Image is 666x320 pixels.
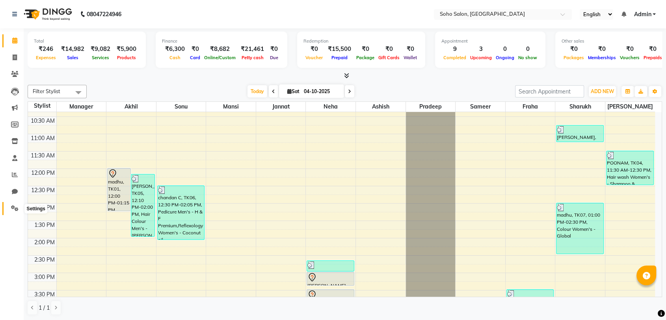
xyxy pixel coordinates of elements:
div: 10:30 AM [29,117,56,125]
div: 11:00 AM [29,134,56,142]
span: Akhil [106,102,156,112]
span: Online/Custom [202,55,238,60]
div: 3:00 PM [33,273,56,281]
span: [PERSON_NAME] [605,102,655,112]
div: ₹0 [303,45,325,54]
span: Today [247,85,267,97]
b: 08047224946 [87,3,121,25]
span: Card [188,55,202,60]
div: ₹246 [34,45,58,54]
span: Expenses [34,55,58,60]
div: Total [34,38,140,45]
span: Upcoming [468,55,494,60]
div: 1:30 PM [33,221,56,229]
span: Completed [441,55,468,60]
span: Sat [285,88,301,94]
div: [PERSON_NAME], TK05, 12:10 PM-02:00 PM, Hair Colour Men's - [PERSON_NAME],Hair wash Women's - Sha... [131,174,154,236]
span: Packages [562,55,586,60]
div: 0 [494,45,516,54]
span: Sales [65,55,80,60]
div: ₹0 [402,45,419,54]
div: ₹0 [586,45,618,54]
span: Ongoing [494,55,516,60]
div: madhu, TK01, 12:00 PM-01:15 PM, Colour Women's - Highlights crown [108,168,130,211]
span: Admin [634,10,651,19]
div: 2:30 PM [33,256,56,264]
span: Memberships [586,55,618,60]
span: Voucher [303,55,325,60]
span: Pradeep [406,102,456,112]
div: ₹6,300 [162,45,188,54]
div: 3:30 PM [33,290,56,299]
span: Cash [167,55,182,60]
div: 9 [441,45,468,54]
div: [PERSON_NAME], TK02, 03:00 PM-03:25 PM, Waxing Women's - Full face waxing (stripless) [307,272,353,285]
input: 2025-10-04 [301,86,341,97]
div: ₹8,682 [202,45,238,54]
span: sharukh [555,102,605,112]
div: Redemption [303,38,419,45]
span: Mansi [206,102,256,112]
div: 12:30 PM [30,186,56,195]
div: POONAM, TK04, 11:30 AM-12:30 PM, Hair wash Women's - Shampoo & Conditioner (Soft water),Manicure ... [606,151,653,185]
span: Neha [306,102,355,112]
div: ₹0 [376,45,402,54]
div: Settings [25,204,47,213]
span: Package [354,55,376,60]
img: logo [20,3,74,25]
span: Due [268,55,280,60]
div: Appointment [441,38,539,45]
span: Filter Stylist [33,88,60,94]
div: 0 [516,45,539,54]
div: [PERSON_NAME], TK03, 10:45 AM-11:15 AM, Haircut Men's - Haircut [556,125,603,142]
div: ₹0 [354,45,376,54]
span: Gift Cards [376,55,402,60]
div: [PERSON_NAME], TK08, 02:40 PM-03:00 PM, Threading Women's - Eyebrows,Threading Women's - Upper lips [307,261,353,271]
div: chandan C, TK06, 12:30 PM-02:05 PM, Pedicure Men's - H & F Premium,Reflexology Women's - Coconut oil [158,186,204,240]
span: ADD NEW [591,88,614,94]
div: 2:00 PM [33,238,56,247]
div: ₹0 [618,45,642,54]
span: fraha [506,102,555,112]
span: 1 / 1 [39,304,50,312]
div: Stylist [28,102,56,110]
button: ADD NEW [589,86,616,97]
span: Vouchers [618,55,642,60]
div: ₹5,900 [113,45,140,54]
span: Ashish [356,102,406,112]
div: Finance [162,38,281,45]
input: Search Appointment [515,85,584,97]
span: sameer [456,102,505,112]
div: ₹0 [267,45,281,54]
span: Petty cash [240,55,266,60]
span: Manager [57,102,106,112]
span: Prepaid [329,55,350,60]
span: Services [90,55,111,60]
span: Prepaids [642,55,664,60]
div: ₹14,982 [58,45,87,54]
div: madhu, TK07, 01:00 PM-02:30 PM, Colour Women's - Global [556,203,603,254]
div: ₹15,500 [325,45,354,54]
span: Jannat [256,102,306,112]
div: ₹9,082 [87,45,113,54]
div: ₹0 [562,45,586,54]
div: 11:30 AM [29,152,56,160]
div: ₹0 [642,45,664,54]
div: 3 [468,45,494,54]
span: Products [115,55,138,60]
div: 12:00 PM [30,169,56,177]
span: No show [516,55,539,60]
span: Sonu [156,102,206,112]
span: Wallet [402,55,419,60]
div: ₹0 [188,45,202,54]
div: ₹21,461 [238,45,267,54]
